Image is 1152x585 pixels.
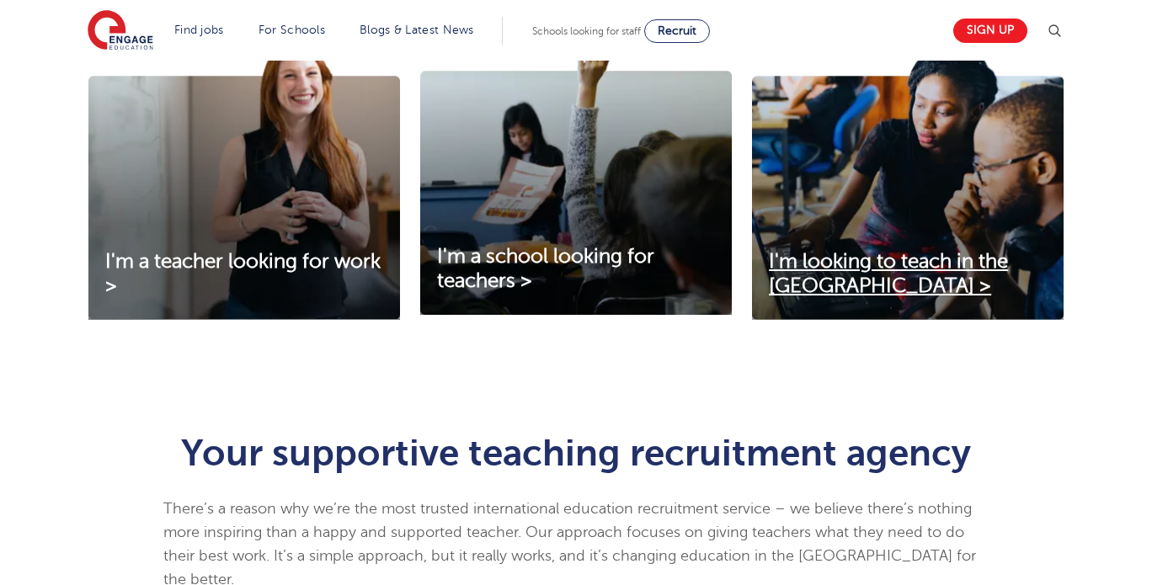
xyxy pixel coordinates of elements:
a: Recruit [644,19,710,43]
img: I'm a teacher looking for work [88,39,400,320]
a: I'm a teacher looking for work > [88,250,400,299]
img: I'm looking to teach in the UK [752,39,1064,320]
a: I'm looking to teach in the [GEOGRAPHIC_DATA] > [752,250,1064,299]
a: Sign up [953,19,1027,43]
img: Engage Education [88,10,153,52]
a: For Schools [259,24,325,36]
img: I'm a school looking for teachers [420,39,732,315]
span: I'm a teacher looking for work > [105,250,381,297]
span: I'm a school looking for teachers > [437,245,654,292]
span: I'm looking to teach in the [GEOGRAPHIC_DATA] > [769,250,1008,297]
h1: Your supportive teaching recruitment agency [163,434,989,471]
a: Blogs & Latest News [360,24,474,36]
a: I'm a school looking for teachers > [420,245,732,294]
span: Schools looking for staff [532,25,641,37]
a: Find jobs [174,24,224,36]
span: Recruit [658,24,696,37]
